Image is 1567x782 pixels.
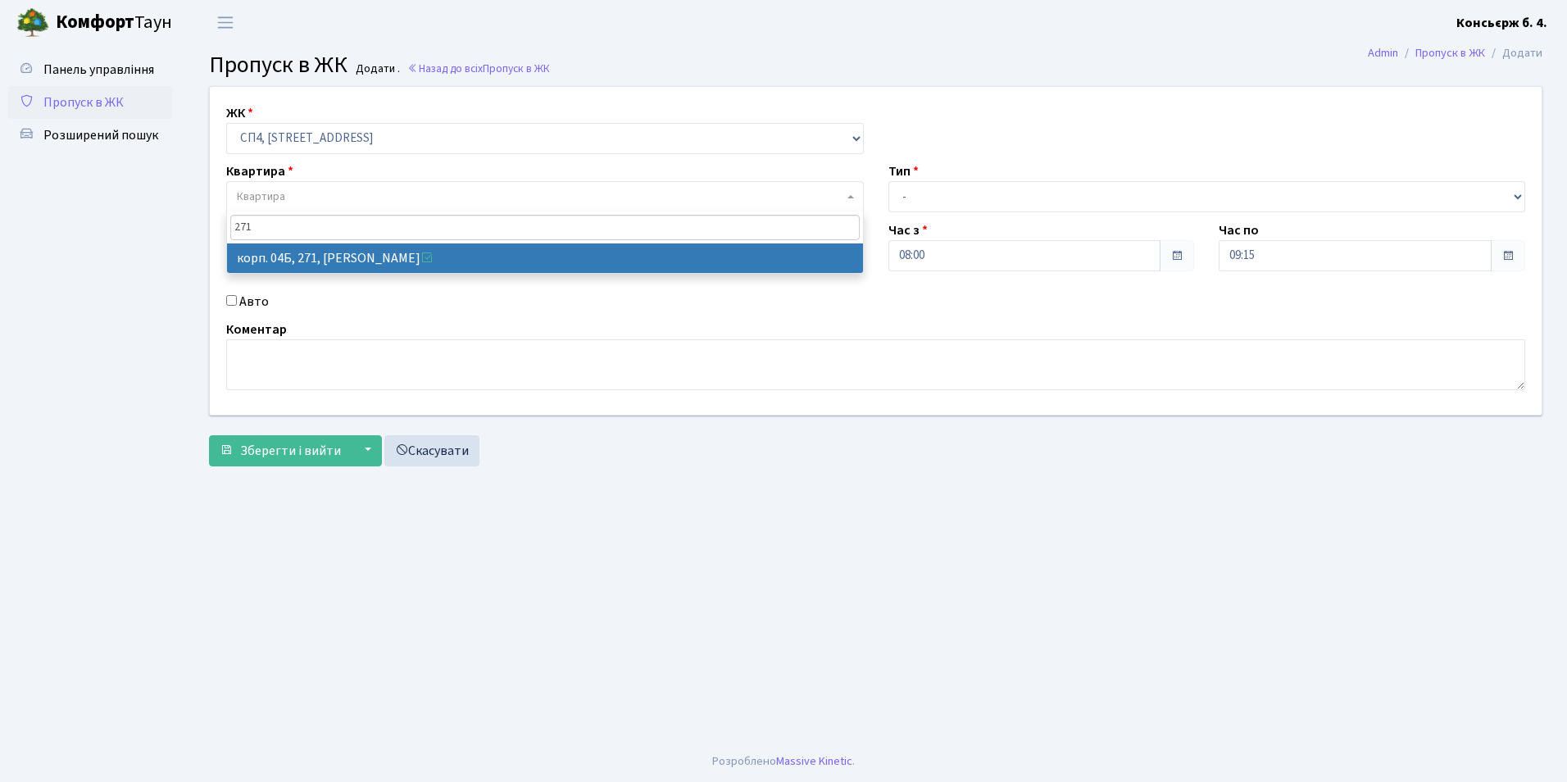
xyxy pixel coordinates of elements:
span: Пропуск в ЖК [43,93,124,111]
button: Переключити навігацію [205,9,246,36]
span: Розширений пошук [43,126,158,144]
label: Час по [1219,221,1259,240]
span: Квартира [237,189,285,205]
a: Massive Kinetic [776,752,852,770]
span: Панель управління [43,61,154,79]
label: Коментар [226,320,287,339]
label: Тип [888,161,919,181]
div: Розроблено . [712,752,855,771]
li: корп. 04Б, 271, [PERSON_NAME] [227,243,863,273]
a: Консьєрж б. 4. [1456,13,1547,33]
label: ЖК [226,103,253,123]
nav: breadcrumb [1343,36,1567,70]
span: Пропуск в ЖК [483,61,550,76]
a: Розширений пошук [8,119,172,152]
span: Таун [56,9,172,37]
a: Admin [1368,44,1398,61]
span: Зберегти і вийти [240,442,341,460]
label: Час з [888,221,928,240]
button: Зберегти і вийти [209,435,352,466]
span: Пропуск в ЖК [209,48,347,81]
a: Панель управління [8,53,172,86]
label: Квартира [226,161,293,181]
small: Додати . [352,62,400,76]
b: Консьєрж б. 4. [1456,14,1547,32]
img: logo.png [16,7,49,39]
a: Пропуск в ЖК [1415,44,1485,61]
b: Комфорт [56,9,134,35]
label: Авто [239,292,269,311]
a: Скасувати [384,435,479,466]
li: Додати [1485,44,1542,62]
a: Пропуск в ЖК [8,86,172,119]
a: Назад до всіхПропуск в ЖК [407,61,550,76]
